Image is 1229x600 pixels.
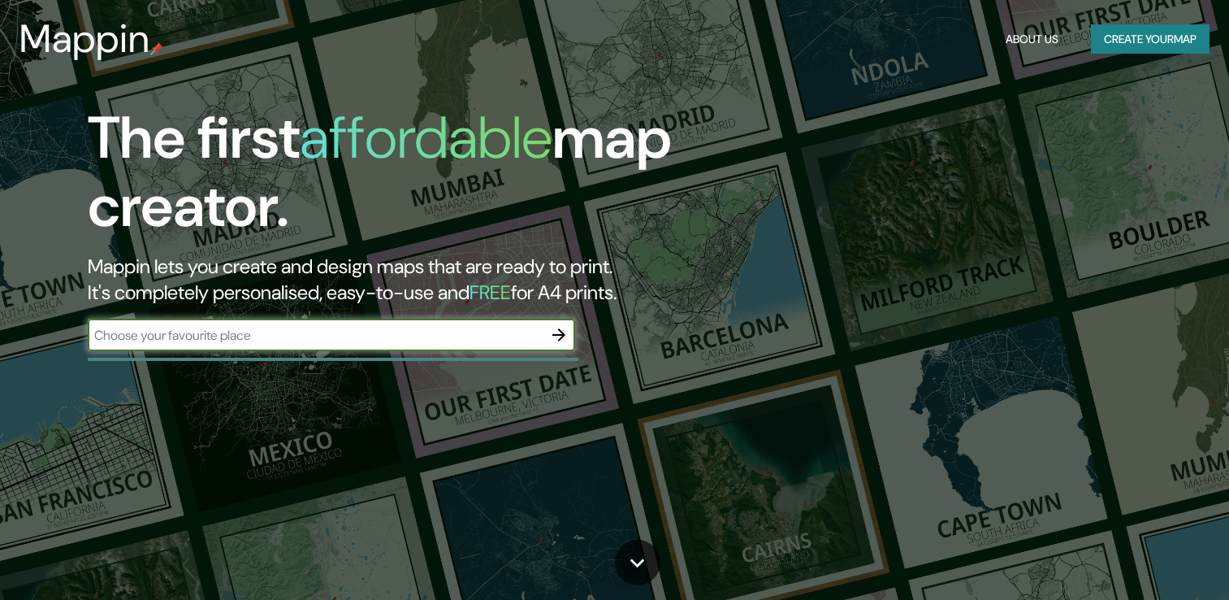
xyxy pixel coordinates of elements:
button: Create yourmap [1091,24,1210,54]
h3: Mappin [19,16,150,62]
img: mappin-pin [150,42,163,55]
h1: The first map creator. [88,104,703,254]
iframe: Help widget launcher [1084,537,1211,582]
h2: Mappin lets you create and design maps that are ready to print. It's completely personalised, eas... [88,254,703,306]
h1: affordable [300,100,552,176]
h5: FREE [470,280,511,305]
button: About Us [999,24,1065,54]
input: Choose your favourite place [88,326,543,345]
